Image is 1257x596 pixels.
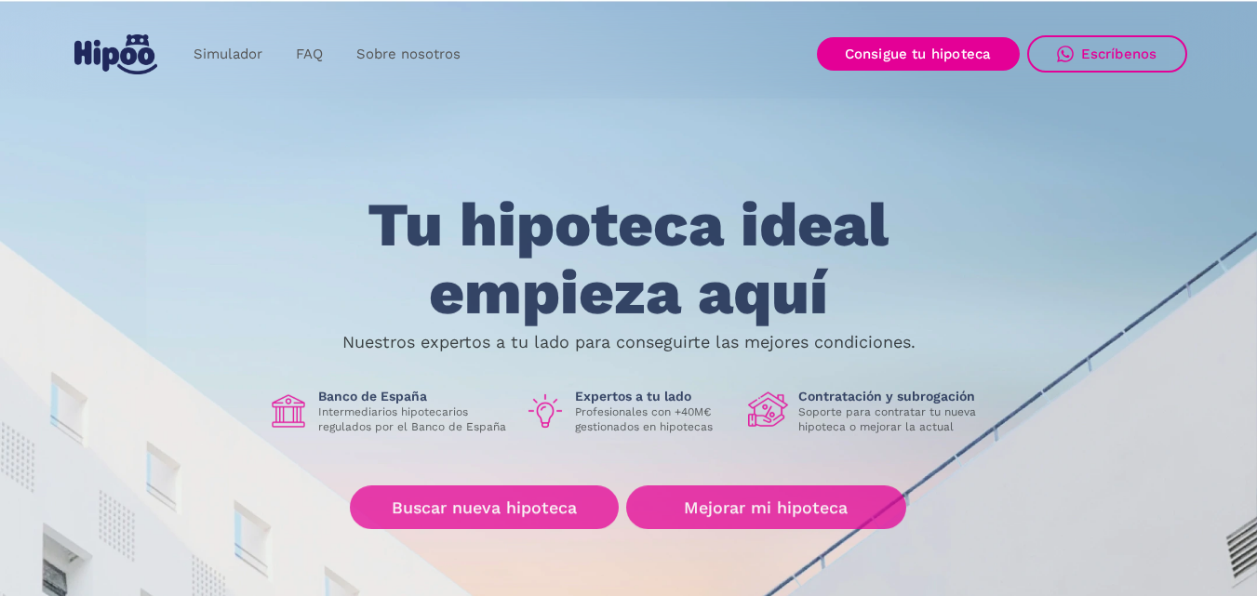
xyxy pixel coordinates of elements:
p: Profesionales con +40M€ gestionados en hipotecas [575,404,733,434]
p: Nuestros expertos a tu lado para conseguirte las mejores condiciones. [342,335,916,350]
a: Sobre nosotros [340,36,477,73]
a: Buscar nueva hipoteca [350,486,619,530]
a: FAQ [279,36,340,73]
a: Mejorar mi hipoteca [626,486,906,530]
h1: Contratación y subrogación [798,388,990,404]
h1: Tu hipoteca ideal empieza aquí [275,192,981,326]
h1: Banco de España [318,388,510,404]
p: Intermediarios hipotecarios regulados por el Banco de España [318,404,510,434]
div: Escríbenos [1081,46,1157,62]
a: Escríbenos [1027,35,1187,73]
a: Consigue tu hipoteca [817,37,1020,71]
h1: Expertos a tu lado [575,388,733,404]
p: Soporte para contratar tu nueva hipoteca o mejorar la actual [798,404,990,434]
a: home [71,27,162,82]
a: Simulador [177,36,279,73]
